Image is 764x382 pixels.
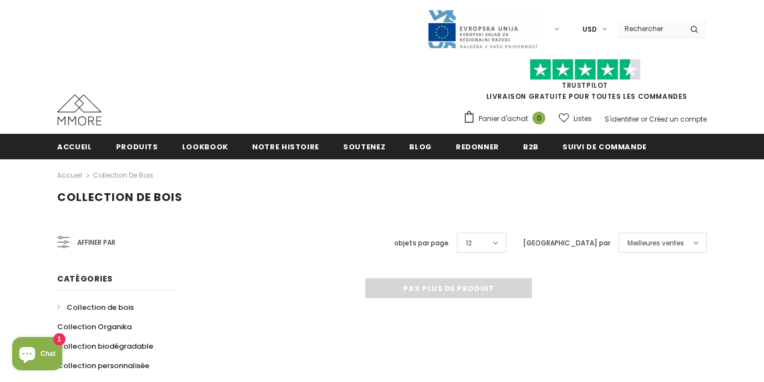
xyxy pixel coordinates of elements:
a: Collection de bois [57,298,134,317]
a: Blog [409,134,432,159]
a: Collection Organika [57,317,132,336]
a: Lookbook [182,134,228,159]
span: Collection biodégradable [57,341,153,351]
span: Collection de bois [57,189,183,205]
span: USD [582,24,597,35]
span: Accueil [57,142,92,152]
span: Collection Organika [57,321,132,332]
span: Blog [409,142,432,152]
a: Notre histoire [252,134,319,159]
span: Suivi de commande [562,142,647,152]
a: Suivi de commande [562,134,647,159]
span: Collection personnalisée [57,360,149,371]
a: soutenez [343,134,385,159]
a: Panier d'achat 0 [463,110,551,127]
span: LIVRAISON GRATUITE POUR TOUTES LES COMMANDES [463,64,707,101]
span: B2B [523,142,539,152]
a: B2B [523,134,539,159]
span: Collection de bois [67,302,134,313]
span: Panier d'achat [479,113,528,124]
span: Meilleures ventes [627,238,684,249]
label: objets par page [394,238,449,249]
span: 12 [466,238,472,249]
a: TrustPilot [562,81,608,90]
input: Search Site [618,21,682,37]
inbox-online-store-chat: Shopify online store chat [9,337,66,373]
a: Listes [559,109,592,128]
a: Accueil [57,134,92,159]
span: Listes [574,113,592,124]
img: Cas MMORE [57,94,102,125]
a: Produits [116,134,158,159]
img: Faites confiance aux étoiles pilotes [530,59,641,81]
a: Collection de bois [93,170,153,180]
a: Javni Razpis [427,24,538,33]
span: or [641,114,647,124]
img: Javni Razpis [427,9,538,49]
a: Collection biodégradable [57,336,153,356]
span: Lookbook [182,142,228,152]
a: Créez un compte [649,114,707,124]
span: 0 [532,112,545,124]
span: soutenez [343,142,385,152]
label: [GEOGRAPHIC_DATA] par [523,238,610,249]
span: Affiner par [77,237,115,249]
span: Notre histoire [252,142,319,152]
a: Collection personnalisée [57,356,149,375]
span: Redonner [456,142,499,152]
a: Accueil [57,169,82,182]
a: Redonner [456,134,499,159]
span: Produits [116,142,158,152]
span: Catégories [57,273,113,284]
a: S'identifier [605,114,639,124]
